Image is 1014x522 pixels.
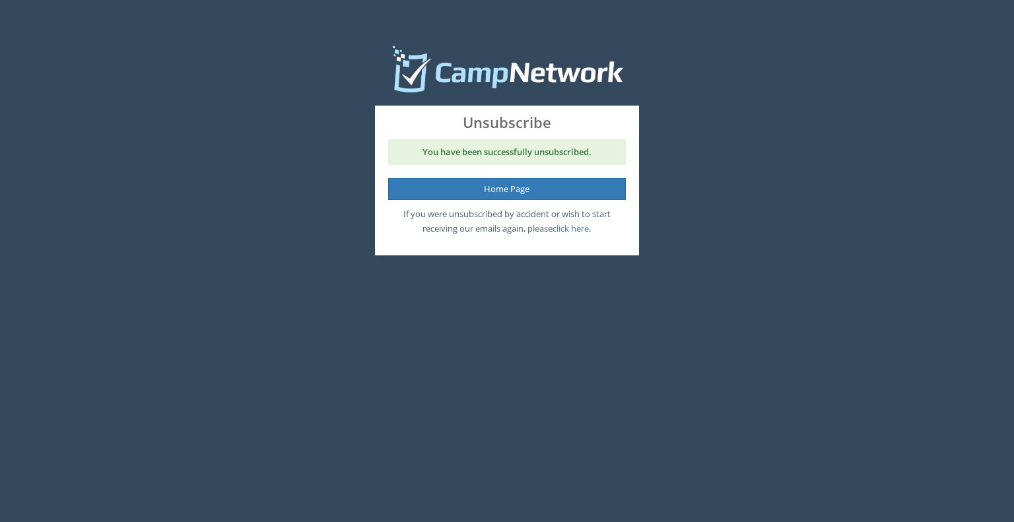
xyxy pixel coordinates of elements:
p: If you were unsubscribed by accident or wish to start receiving our emails again, please . [388,207,626,236]
a: Home Page [388,178,626,200]
img: Camp Network [389,43,625,96]
a: click here [553,222,589,234]
span: Unsubscribe [388,112,626,133]
strong: You have been successfully unsubscribed. [422,146,591,158]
